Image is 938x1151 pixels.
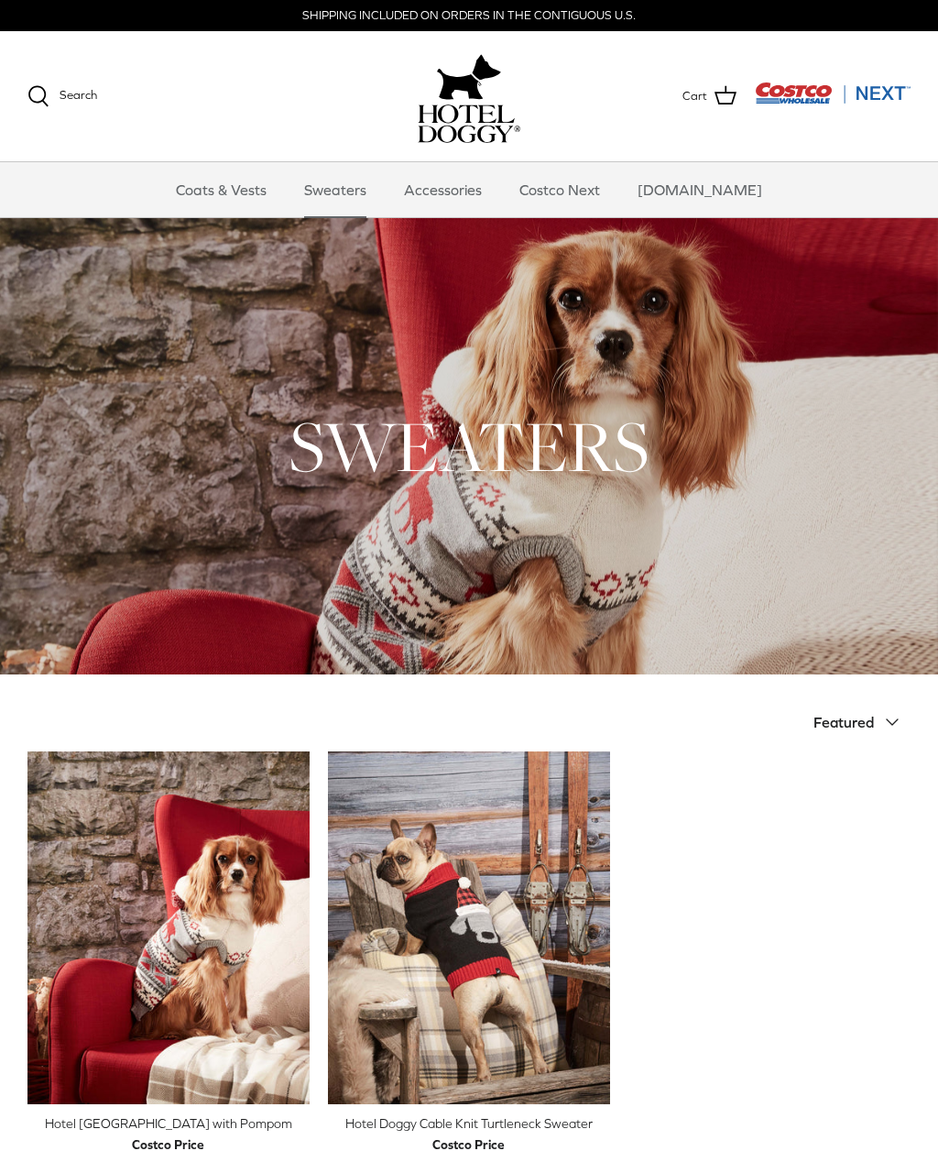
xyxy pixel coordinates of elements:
span: Featured [813,714,874,730]
a: Coats & Vests [159,162,283,217]
a: Cart [682,84,736,108]
a: Sweaters [288,162,383,217]
a: hoteldoggy.com hoteldoggycom [418,49,520,143]
img: Costco Next [755,82,911,104]
a: Hotel Doggy Cable Knit Turtleneck Sweater [328,751,610,1104]
a: Costco Next [503,162,616,217]
div: Hotel [GEOGRAPHIC_DATA] with Pompom [27,1113,310,1134]
a: Visit Costco Next [755,93,911,107]
a: Accessories [387,162,498,217]
button: Featured [813,702,911,742]
span: Cart [682,87,707,106]
div: Hotel Doggy Cable Knit Turtleneck Sweater [328,1113,610,1134]
img: hoteldoggycom [418,104,520,143]
a: Hotel Doggy Fair Isle Sweater with Pompom [27,751,310,1104]
a: [DOMAIN_NAME] [621,162,779,217]
span: Search [60,88,97,102]
img: hoteldoggy.com [437,49,501,104]
h1: SWEATERS [27,401,911,491]
a: Search [27,85,97,107]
